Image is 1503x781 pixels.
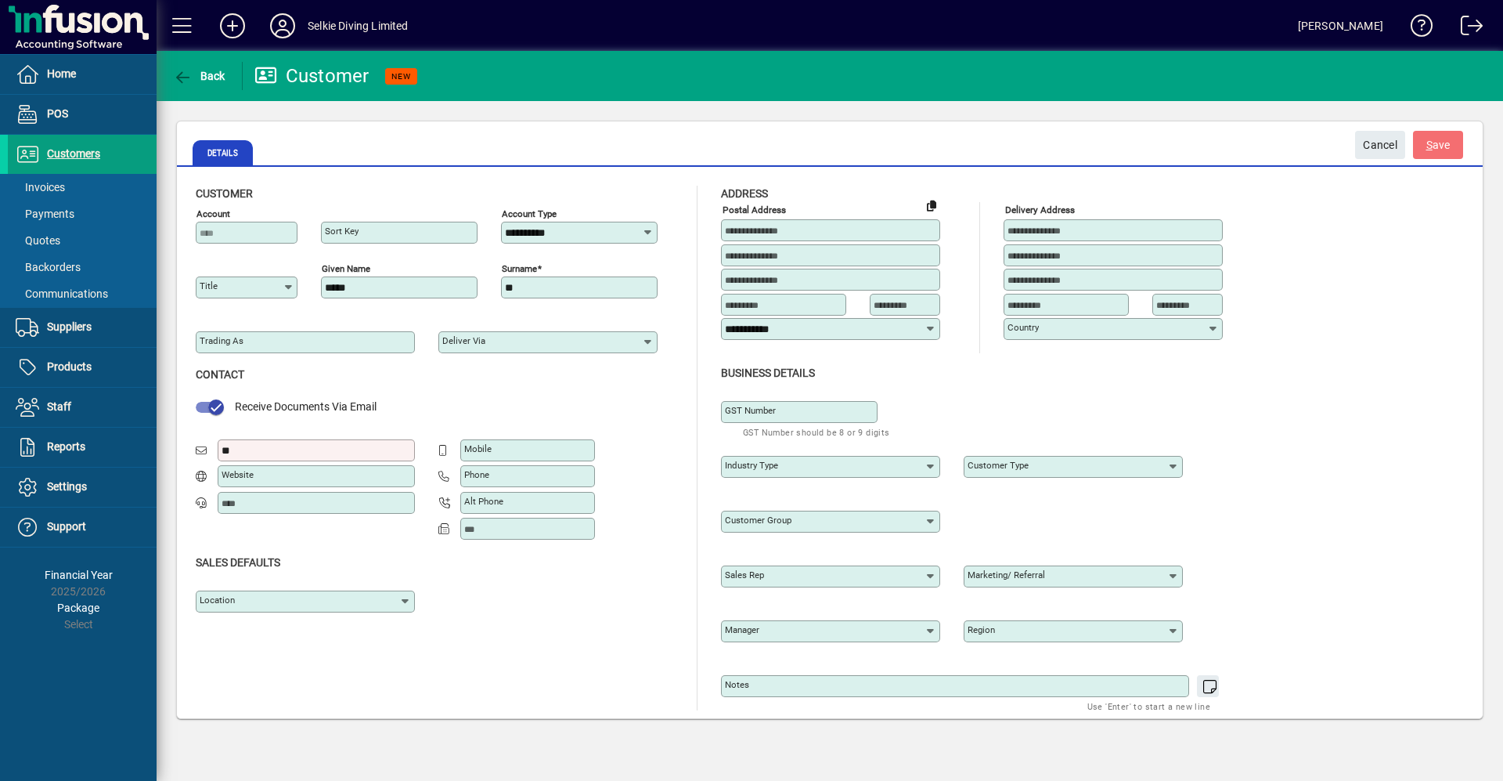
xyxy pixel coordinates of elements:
mat-hint: GST Number should be 8 or 9 digits [743,423,890,441]
mat-label: Sort key [325,226,359,237]
a: Staff [8,388,157,427]
span: Customers [47,147,100,160]
mat-label: Customer type [968,460,1029,471]
span: Cancel [1363,132,1397,158]
mat-label: Manager [725,624,759,635]
mat-label: Sales rep [725,569,764,580]
button: Cancel [1355,131,1405,159]
span: Home [47,67,76,80]
button: Back [169,62,229,90]
div: Selkie Diving Limited [308,13,409,38]
div: Customer [254,63,369,89]
mat-label: Phone [464,469,489,480]
a: Communications [8,280,157,307]
a: Support [8,508,157,547]
a: Logout [1449,3,1483,54]
span: Package [57,602,99,614]
a: Reports [8,428,157,467]
a: Invoices [8,174,157,201]
a: Quotes [8,227,157,254]
span: Receive Documents Via Email [235,400,377,413]
button: Save [1413,131,1463,159]
mat-label: Marketing/ Referral [968,569,1045,580]
span: NEW [391,71,411,81]
span: Reports [47,440,85,453]
a: Suppliers [8,308,157,347]
span: Business details [721,367,815,379]
mat-label: Title [200,280,218,291]
a: Settings [8,468,157,507]
mat-label: Country [1007,322,1039,333]
mat-label: Region [968,624,995,635]
button: Add [207,12,258,40]
span: Back [173,70,225,82]
span: Financial Year [45,569,113,581]
span: Quotes [16,234,60,247]
span: ave [1426,132,1451,158]
button: Profile [258,12,308,40]
mat-label: Account Type [502,208,557,219]
mat-label: Customer group [725,515,791,526]
mat-label: Deliver via [442,335,485,346]
span: Backorders [16,261,81,273]
mat-label: Surname [502,263,537,274]
span: Settings [47,480,87,493]
span: Customer [196,187,253,200]
span: Details [193,140,253,165]
span: Sales defaults [196,556,280,569]
button: Copy to Delivery address [919,193,944,218]
span: Support [47,520,86,533]
a: Home [8,55,157,94]
span: Suppliers [47,320,92,333]
mat-label: Website [222,469,254,480]
mat-label: Account [196,208,230,219]
span: Contact [196,368,244,381]
span: S [1426,139,1433,151]
span: POS [47,107,68,120]
a: Products [8,348,157,387]
span: Address [721,187,768,200]
app-page-header-button: Back [157,62,243,90]
span: Communications [16,287,108,300]
mat-hint: Use 'Enter' to start a new line [1087,697,1210,715]
mat-label: Alt Phone [464,496,503,507]
a: Payments [8,201,157,227]
span: Staff [47,400,71,413]
a: Knowledge Base [1399,3,1433,54]
mat-label: Notes [725,679,749,690]
mat-label: GST Number [725,405,776,416]
a: POS [8,95,157,134]
mat-label: Given name [322,263,370,274]
mat-label: Mobile [464,443,492,454]
span: Products [47,360,92,373]
mat-label: Location [200,595,235,606]
mat-label: Industry type [725,460,778,471]
span: Payments [16,208,74,220]
a: Backorders [8,254,157,280]
span: Invoices [16,181,65,193]
div: [PERSON_NAME] [1298,13,1383,38]
mat-label: Trading as [200,335,243,346]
